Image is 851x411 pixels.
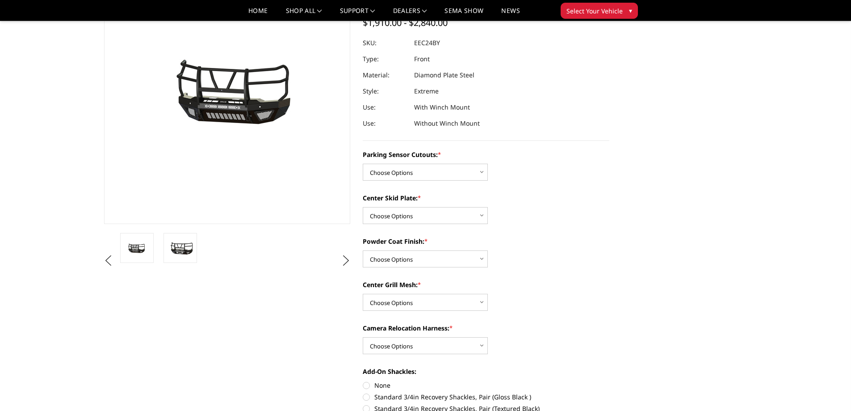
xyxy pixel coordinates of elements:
[629,6,632,15] span: ▾
[414,51,430,67] dd: Front
[414,99,470,115] dd: With Winch Mount
[123,241,151,255] img: 2024-2025 Chevrolet 2500-3500 - T2 Series - Extreme Front Bumper (receiver or winch)
[363,381,609,390] label: None
[363,280,609,289] label: Center Grill Mesh:
[363,392,609,402] label: Standard 3/4in Recovery Shackles, Pair (Gloss Black )
[363,367,609,376] label: Add-On Shackles:
[363,67,407,83] dt: Material:
[501,8,520,21] a: News
[286,8,322,21] a: shop all
[248,8,268,21] a: Home
[363,99,407,115] dt: Use:
[414,115,480,131] dd: Without Winch Mount
[363,51,407,67] dt: Type:
[339,254,352,267] button: Next
[393,8,427,21] a: Dealers
[363,323,609,333] label: Camera Relocation Harness:
[806,368,851,411] iframe: Chat Widget
[363,83,407,99] dt: Style:
[414,35,440,51] dd: EEC24BY
[566,6,623,16] span: Select Your Vehicle
[363,237,609,246] label: Powder Coat Finish:
[363,150,609,159] label: Parking Sensor Cutouts:
[363,193,609,203] label: Center Skid Plate:
[561,3,638,19] button: Select Your Vehicle
[444,8,483,21] a: SEMA Show
[414,83,439,99] dd: Extreme
[102,254,115,267] button: Previous
[363,35,407,51] dt: SKU:
[166,240,194,256] img: 2024-2025 Chevrolet 2500-3500 - T2 Series - Extreme Front Bumper (receiver or winch)
[363,115,407,131] dt: Use:
[340,8,375,21] a: Support
[363,17,448,29] span: $1,910.00 - $2,840.00
[414,67,474,83] dd: Diamond Plate Steel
